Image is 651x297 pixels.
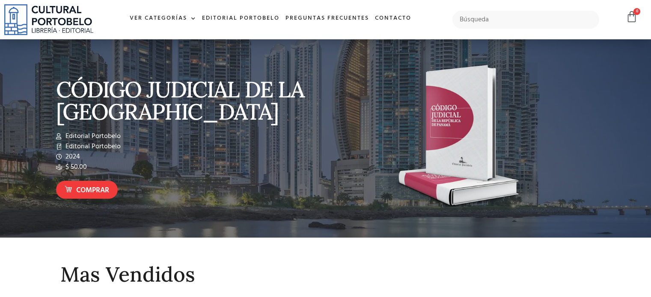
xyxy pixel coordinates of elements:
a: Contacto [372,9,414,28]
a: Comprar [56,181,118,199]
a: 0 [626,11,638,23]
span: $ 50.00 [63,162,87,172]
p: CÓDIGO JUDICIAL DE LA [GEOGRAPHIC_DATA] [56,78,321,123]
span: Editorial Portobelo [63,131,121,141]
h2: Mas Vendidos [60,263,591,286]
span: 0 [633,8,640,15]
a: Preguntas frecuentes [282,9,372,28]
span: Comprar [76,185,109,196]
a: Ver Categorías [127,9,199,28]
input: Búsqueda [452,11,599,29]
span: 2024 [63,152,80,162]
a: Editorial Portobelo [199,9,282,28]
span: Editorial Portobelo [63,141,121,152]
